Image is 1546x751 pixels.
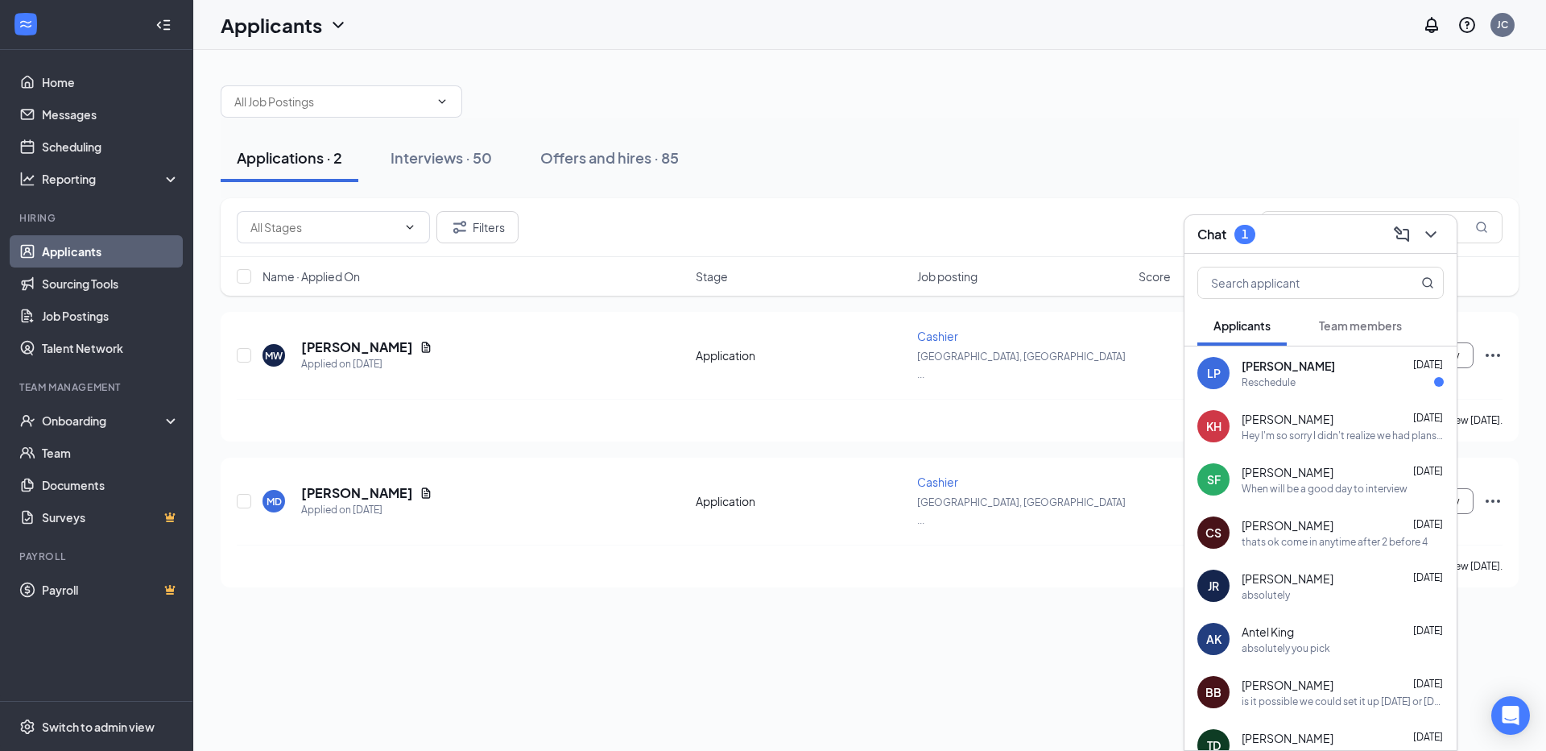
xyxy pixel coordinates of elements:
svg: ChevronDown [403,221,416,234]
div: Hey I'm so sorry I didn't realize we had plans [DATE] I'm not going to be able to come in that ea... [1242,429,1444,442]
svg: MagnifyingGlass [1421,276,1434,289]
div: MD [267,495,282,508]
span: Stage [696,268,728,284]
a: PayrollCrown [42,574,180,606]
span: Cashier [917,475,958,489]
h5: [PERSON_NAME] [301,484,413,502]
span: Applicants [1213,318,1271,333]
a: Applicants [42,235,180,268]
a: Scheduling [42,131,180,163]
div: When will be a good day to interview [1242,482,1408,496]
div: absolutely you pick [1242,641,1330,655]
span: [DATE] [1413,624,1443,637]
div: Open Intercom Messenger [1491,696,1530,735]
div: Team Management [19,380,176,394]
svg: Document [420,341,432,354]
svg: Notifications [1422,15,1441,35]
div: thats ok come in anytime after 2 before 4 [1242,535,1428,549]
span: [DATE] [1413,518,1443,530]
div: Application [696,347,907,363]
div: JC [1497,18,1508,31]
div: MW [265,349,283,363]
div: Offers and hires · 85 [540,147,679,168]
svg: ComposeMessage [1392,225,1412,244]
div: Applied on [DATE] [301,356,432,372]
div: SF [1207,471,1221,488]
button: ChevronDown [1418,222,1444,247]
a: Messages [42,98,180,131]
span: [DATE] [1413,571,1443,583]
span: [DATE] [1413,731,1443,743]
span: [PERSON_NAME] [1242,411,1333,427]
span: [PERSON_NAME] [1242,517,1333,533]
div: Reschedule [1242,375,1296,389]
div: CS [1205,525,1222,541]
div: KH [1206,418,1222,434]
span: [PERSON_NAME] [1242,358,1335,374]
svg: Ellipses [1483,492,1503,511]
svg: Document [420,487,432,500]
div: Hiring [19,211,176,225]
span: [PERSON_NAME] [1242,730,1333,746]
span: [DATE] [1413,465,1443,477]
a: Documents [42,469,180,501]
svg: MagnifyingGlass [1475,221,1488,234]
span: [PERSON_NAME] [1242,464,1333,480]
a: Job Postings [42,300,180,332]
span: [DATE] [1413,678,1443,690]
div: AK [1206,631,1222,647]
a: Team [42,437,180,469]
svg: Settings [19,719,35,735]
div: 1 [1242,227,1248,241]
div: Onboarding [42,413,166,429]
svg: Analysis [19,171,35,187]
svg: UserCheck [19,413,35,429]
svg: WorkstreamLogo [18,16,34,32]
input: Search in applications [1261,211,1503,243]
button: ComposeMessage [1389,222,1415,247]
div: JR [1208,578,1219,594]
span: [PERSON_NAME] [1242,571,1333,587]
div: Payroll [19,550,176,563]
span: Team members [1319,318,1402,333]
span: [GEOGRAPHIC_DATA], [GEOGRAPHIC_DATA] ... [917,496,1126,526]
div: BB [1205,684,1222,700]
svg: Filter [450,218,469,237]
span: Job posting [917,268,978,284]
svg: Collapse [155,17,172,33]
svg: ChevronDown [329,15,348,35]
svg: Ellipses [1483,346,1503,365]
span: Score [1139,268,1171,284]
div: Switch to admin view [42,719,155,735]
div: absolutely [1242,588,1290,602]
div: Interviews · 50 [391,147,492,168]
button: Filter Filters [436,211,519,243]
span: [GEOGRAPHIC_DATA], [GEOGRAPHIC_DATA] ... [917,351,1126,380]
a: SurveysCrown [42,501,180,533]
a: Sourcing Tools [42,268,180,300]
span: Cashier [917,329,958,343]
h5: [PERSON_NAME] [301,338,413,356]
span: Antel King [1242,624,1294,640]
div: is it possible we could set it up [DATE] or [DATE]? [1242,695,1444,708]
a: Home [42,66,180,98]
div: Applied on [DATE] [301,502,432,518]
h1: Applicants [221,11,322,39]
div: Applications · 2 [237,147,342,168]
div: Application [696,493,907,509]
span: [DATE] [1413,359,1443,371]
svg: QuestionInfo [1457,15,1477,35]
div: LP [1207,365,1221,381]
span: [DATE] [1413,412,1443,424]
span: [PERSON_NAME] [1242,677,1333,693]
input: All Job Postings [234,93,429,110]
input: Search applicant [1198,268,1389,298]
span: Name · Applied On [262,268,360,284]
a: Talent Network [42,332,180,364]
svg: ChevronDown [436,95,449,108]
svg: ChevronDown [1421,225,1441,244]
div: Reporting [42,171,180,187]
h3: Chat [1197,226,1226,243]
input: All Stages [250,218,397,236]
